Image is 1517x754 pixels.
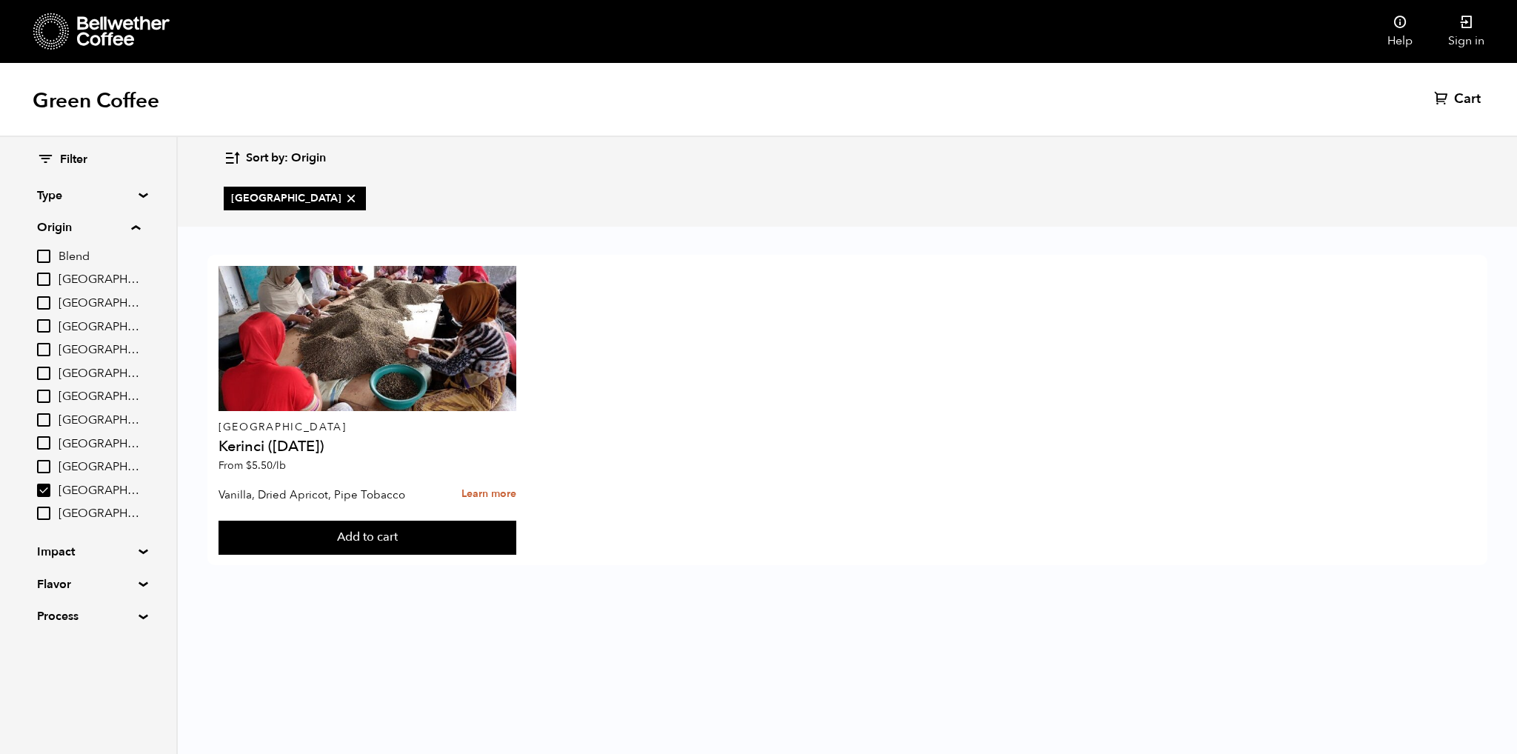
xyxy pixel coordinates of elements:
input: [GEOGRAPHIC_DATA] [37,296,50,310]
input: Blend [37,250,50,263]
input: [GEOGRAPHIC_DATA] [37,367,50,380]
h4: Kerinci ([DATE]) [219,439,516,454]
span: [GEOGRAPHIC_DATA] [59,366,140,382]
button: Add to cart [219,521,516,555]
span: [GEOGRAPHIC_DATA] [59,342,140,358]
span: Cart [1454,90,1481,108]
summary: Origin [37,218,140,236]
span: [GEOGRAPHIC_DATA] [59,413,140,429]
input: [GEOGRAPHIC_DATA] [37,273,50,286]
input: [GEOGRAPHIC_DATA] [37,413,50,427]
input: [GEOGRAPHIC_DATA] [37,436,50,450]
span: Filter [60,152,87,168]
a: Learn more [461,478,516,510]
summary: Type [37,187,139,204]
input: [GEOGRAPHIC_DATA] [37,460,50,473]
span: [GEOGRAPHIC_DATA] [59,319,140,336]
span: [GEOGRAPHIC_DATA] [59,506,140,522]
span: [GEOGRAPHIC_DATA] [59,459,140,476]
input: [GEOGRAPHIC_DATA] [37,484,50,497]
span: [GEOGRAPHIC_DATA] [59,296,140,312]
span: From [219,458,286,473]
span: Sort by: Origin [246,150,326,167]
input: [GEOGRAPHIC_DATA] [37,319,50,333]
input: [GEOGRAPHIC_DATA] [37,343,50,356]
p: Vanilla, Dried Apricot, Pipe Tobacco [219,484,421,506]
input: [GEOGRAPHIC_DATA] [37,507,50,520]
bdi: 5.50 [246,458,286,473]
p: [GEOGRAPHIC_DATA] [219,422,516,433]
span: [GEOGRAPHIC_DATA] [59,272,140,288]
span: /lb [273,458,286,473]
span: [GEOGRAPHIC_DATA] [59,483,140,499]
span: [GEOGRAPHIC_DATA] [231,191,359,206]
summary: Impact [37,543,139,561]
a: Cart [1434,90,1484,108]
h1: Green Coffee [33,87,159,114]
button: Sort by: Origin [224,141,326,176]
input: [GEOGRAPHIC_DATA] [37,390,50,403]
span: $ [246,458,252,473]
span: Blend [59,249,140,265]
summary: Flavor [37,575,139,593]
span: [GEOGRAPHIC_DATA] [59,436,140,453]
summary: Process [37,607,139,625]
span: [GEOGRAPHIC_DATA] [59,389,140,405]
